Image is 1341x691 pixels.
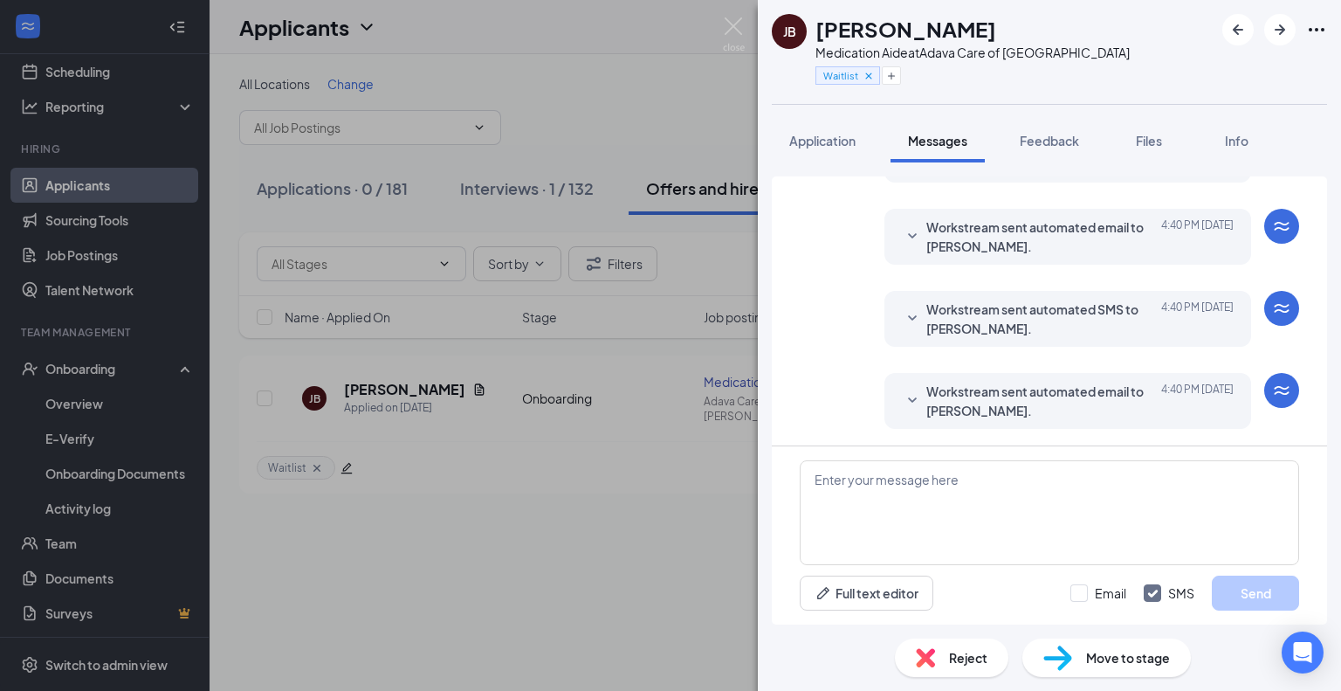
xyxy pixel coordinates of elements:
[1136,133,1162,149] span: Files
[815,44,1130,61] div: Medication Aide at Adava Care of [GEOGRAPHIC_DATA]
[1222,14,1254,45] button: ArrowLeftNew
[908,133,967,149] span: Messages
[926,300,1155,338] span: Workstream sent automated SMS to [PERSON_NAME].
[882,66,901,85] button: Plus
[1264,14,1296,45] button: ArrowRight
[789,133,856,149] span: Application
[1161,218,1234,256] span: [DATE] 4:40 PM
[902,226,923,247] svg: SmallChevronDown
[1020,133,1079,149] span: Feedback
[1269,19,1290,40] svg: ArrowRight
[1271,298,1292,319] svg: WorkstreamLogo
[815,584,832,602] svg: Pen
[886,71,897,81] svg: Plus
[902,390,923,411] svg: SmallChevronDown
[1225,133,1248,149] span: Info
[783,23,796,40] div: JB
[863,70,875,82] svg: Cross
[1212,576,1299,611] button: Send
[902,308,923,329] svg: SmallChevronDown
[949,648,987,667] span: Reject
[1282,632,1324,674] div: Open Intercom Messenger
[1161,300,1234,338] span: [DATE] 4:40 PM
[926,218,1155,256] span: Workstream sent automated email to [PERSON_NAME].
[815,14,996,44] h1: [PERSON_NAME]
[1161,382,1234,420] span: [DATE] 4:40 PM
[1228,19,1248,40] svg: ArrowLeftNew
[1271,380,1292,401] svg: WorkstreamLogo
[926,382,1155,420] span: Workstream sent automated email to [PERSON_NAME].
[1086,648,1170,667] span: Move to stage
[823,68,858,83] span: Waitlist
[1306,19,1327,40] svg: Ellipses
[800,576,933,611] button: Full text editorPen
[1271,216,1292,237] svg: WorkstreamLogo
